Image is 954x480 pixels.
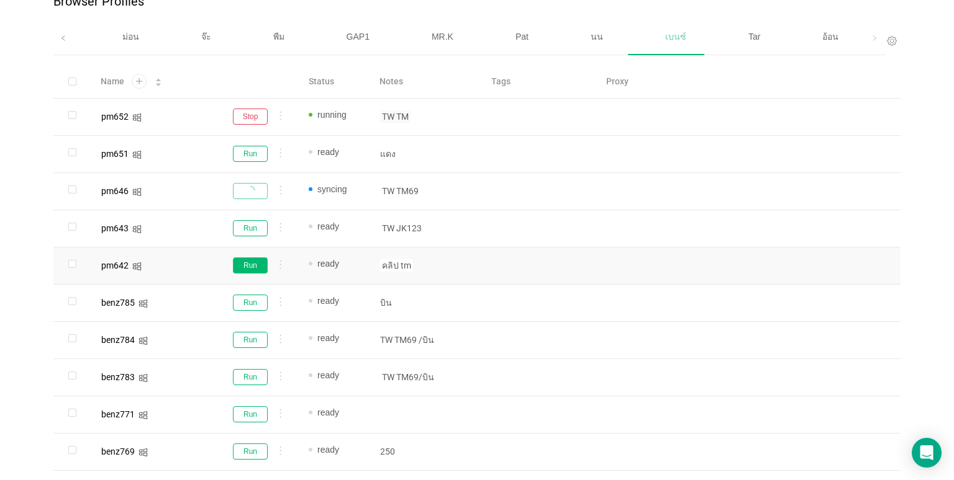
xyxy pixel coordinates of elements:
[132,113,142,122] i: icon: windows
[317,296,339,306] span: ready
[139,411,148,420] i: icon: windows
[491,75,511,88] span: Tags
[233,109,268,125] button: Stop
[379,75,403,88] span: Notes
[155,81,162,85] i: icon: caret-down
[432,32,453,42] span: MR.K
[101,187,129,195] div: pm646
[380,185,420,197] span: TW TM69
[101,261,129,270] div: pm642
[516,32,529,42] span: Pat
[132,150,142,159] i: icon: windows
[822,32,838,42] span: อ้อน
[233,443,268,460] button: Run
[380,148,471,160] p: แดง
[380,296,471,309] p: บิน
[317,333,339,343] span: ready
[139,448,148,457] i: icon: windows
[380,371,436,383] span: TW TM69/บิน
[233,220,268,236] button: Run
[132,262,142,271] i: icon: windows
[665,32,686,42] span: เบนซ์
[591,32,603,42] span: นน
[155,76,162,85] div: Sort
[233,369,268,385] button: Run
[101,149,129,158] div: pm651
[317,445,339,455] span: ready
[60,35,66,42] i: icon: left
[155,77,162,81] i: icon: caret-up
[101,298,135,307] div: benz785
[101,447,135,456] div: benz769
[606,75,629,88] span: Proxy
[380,334,471,346] p: TW TM69
[132,187,142,197] i: icon: windows
[317,221,339,231] span: ready
[101,112,129,121] div: pm652
[380,110,411,123] span: TW TM
[317,407,339,417] span: ready
[317,370,339,380] span: ready
[101,75,124,88] span: Name
[139,299,148,308] i: icon: windows
[380,445,471,458] p: 250
[201,32,211,42] span: จ๊ะ
[233,406,268,422] button: Run
[101,224,129,233] div: pm643
[101,336,135,344] div: benz784
[233,295,268,311] button: Run
[132,224,142,234] i: icon: windows
[417,334,436,346] span: /บิน
[380,222,424,234] span: TW JK123
[101,373,135,381] div: benz783
[273,32,284,42] span: พีม
[233,332,268,348] button: Run
[317,147,339,157] span: ready
[139,373,148,383] i: icon: windows
[317,259,339,269] span: ready
[380,259,413,272] span: คลิป tm
[233,146,268,162] button: Run
[912,438,942,468] div: Open Intercom Messenger
[871,35,878,42] i: icon: right
[748,32,760,42] span: Tar
[233,257,268,273] button: Run
[317,184,347,194] span: syncing
[139,336,148,345] i: icon: windows
[122,32,139,42] span: ม่อน
[309,75,334,88] span: Status
[101,410,135,419] div: benz771
[347,32,370,42] span: GAP1
[317,110,347,120] span: running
